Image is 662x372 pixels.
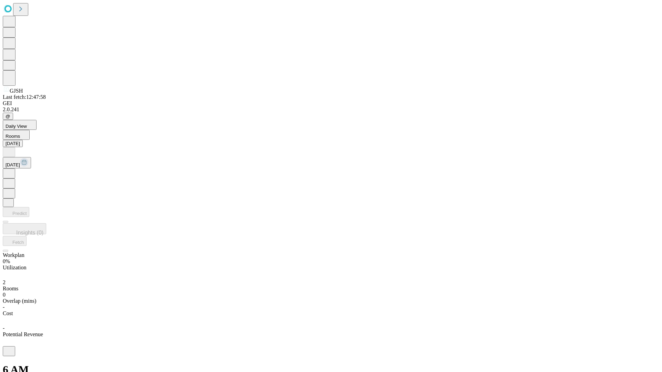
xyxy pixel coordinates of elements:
span: Potential Revenue [3,331,43,337]
span: 0 [3,292,6,298]
span: @ [6,114,10,119]
div: 2.0.241 [3,106,659,113]
span: [DATE] [6,162,20,167]
button: Fetch [3,236,27,246]
button: Insights (0) [3,223,46,234]
span: Insights (0) [16,230,43,236]
span: 0% [3,258,10,264]
span: Overlap (mins) [3,298,36,304]
button: [DATE] [3,157,31,168]
button: [DATE] [3,140,23,147]
button: Daily View [3,120,37,130]
span: GJSH [10,88,23,94]
button: Rooms [3,130,30,140]
span: Cost [3,310,13,316]
span: - [3,304,4,310]
span: Last fetch: 12:47:58 [3,94,46,100]
span: - [3,325,4,331]
span: 2 [3,279,6,285]
span: Daily View [6,124,27,129]
button: Predict [3,207,29,217]
div: GEI [3,100,659,106]
span: Workplan [3,252,24,258]
span: Utilization [3,265,26,270]
button: @ [3,113,13,120]
span: Rooms [3,286,18,291]
span: Rooms [6,134,20,139]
